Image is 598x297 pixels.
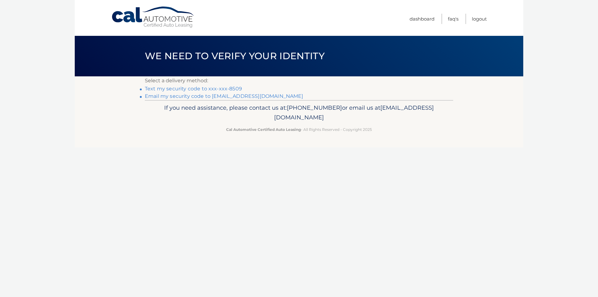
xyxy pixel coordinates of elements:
[145,93,303,99] a: Email my security code to [EMAIL_ADDRESS][DOMAIN_NAME]
[149,103,449,123] p: If you need assistance, please contact us at: or email us at
[287,104,342,111] span: [PHONE_NUMBER]
[145,50,325,62] span: We need to verify your identity
[448,14,458,24] a: FAQ's
[226,127,301,132] strong: Cal Automotive Certified Auto Leasing
[149,126,449,133] p: - All Rights Reserved - Copyright 2025
[145,86,242,92] a: Text my security code to xxx-xxx-8509
[472,14,487,24] a: Logout
[111,6,195,28] a: Cal Automotive
[145,76,453,85] p: Select a delivery method:
[410,14,434,24] a: Dashboard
